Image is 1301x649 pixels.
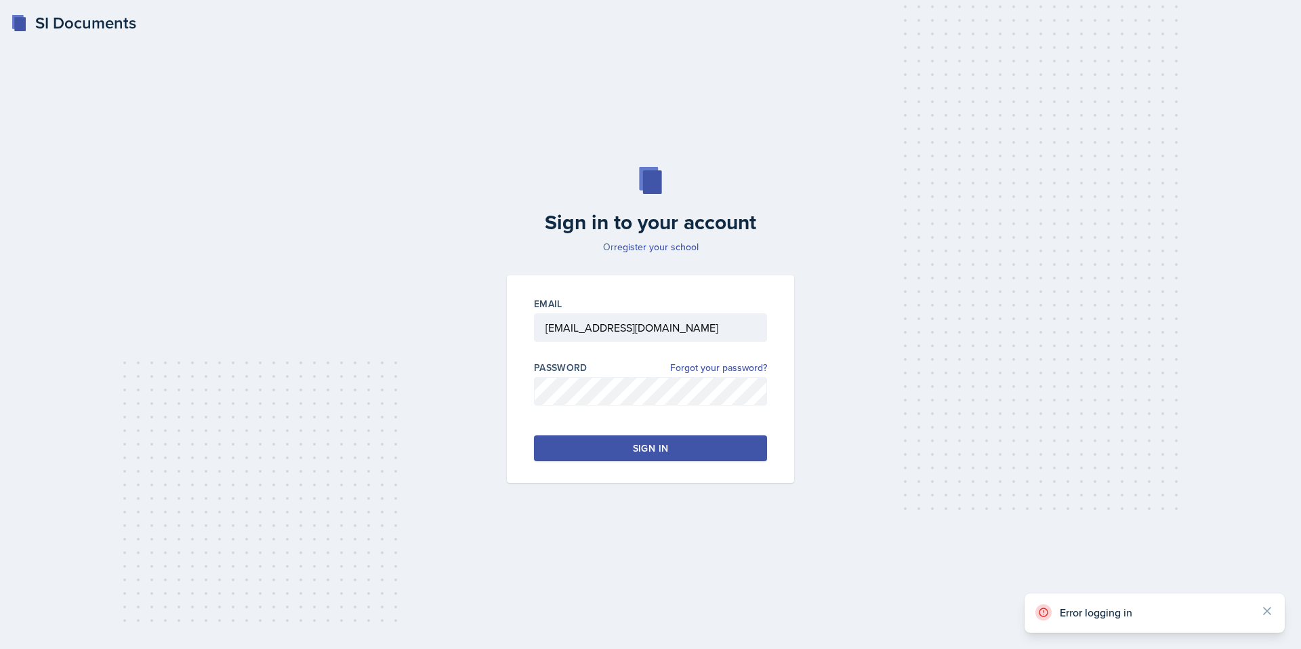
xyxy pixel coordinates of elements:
[11,11,136,35] a: SI Documents
[534,313,767,342] input: Email
[534,361,587,374] label: Password
[670,361,767,375] a: Forgot your password?
[1060,606,1250,619] p: Error logging in
[499,210,802,235] h2: Sign in to your account
[534,297,562,311] label: Email
[633,441,668,455] div: Sign in
[614,240,699,254] a: register your school
[499,240,802,254] p: Or
[534,435,767,461] button: Sign in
